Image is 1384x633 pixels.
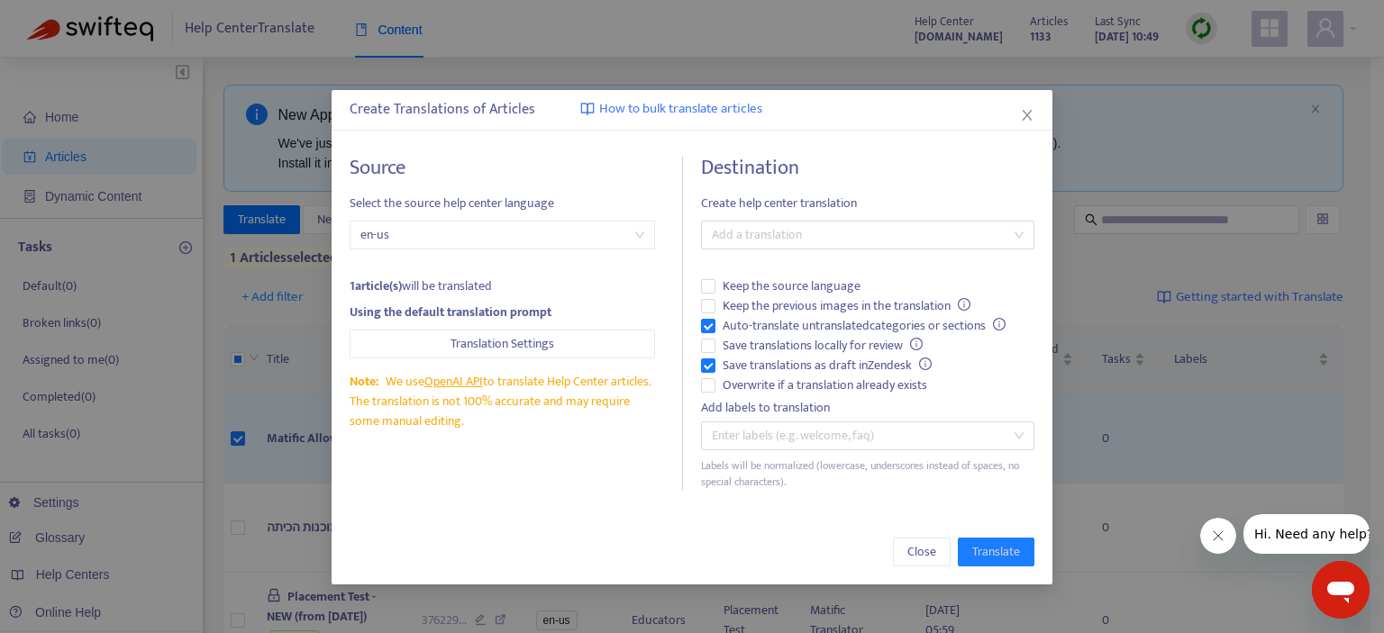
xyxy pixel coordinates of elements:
[907,542,936,562] span: Close
[350,276,655,296] div: will be translated
[350,371,378,392] span: Note:
[715,276,868,296] span: Keep the source language
[1020,108,1034,122] span: close
[1200,518,1236,554] iframe: Cerrar mensaje
[451,334,554,354] span: Translation Settings
[599,99,762,120] span: How to bulk translate articles
[701,194,1034,213] span: Create help center translation
[350,372,655,431] div: We use to translate Help Center articles. The translation is not 100% accurate and may require so...
[350,303,655,322] div: Using the default translation prompt
[919,357,932,370] span: info-circle
[715,336,930,356] span: Save translations locally for review
[350,330,655,358] button: Translation Settings
[701,457,1034,492] div: Labels will be normalized (lowercase, underscores instead of spaces, no special characters).
[11,13,130,27] span: Hi. Need any help?
[350,276,402,296] strong: 1 article(s)
[715,316,1013,336] span: Auto-translate untranslated categories or sections
[910,338,923,350] span: info-circle
[350,194,655,213] span: Select the source help center language
[1017,105,1037,125] button: Close
[350,99,1034,121] div: Create Translations of Articles
[580,99,762,120] a: How to bulk translate articles
[701,156,1034,180] h4: Destination
[715,356,939,375] span: Save translations as draft in Zendesk
[993,318,1006,330] span: info-circle
[1312,561,1370,619] iframe: Botón para iniciar la ventana de mensajería
[715,296,978,316] span: Keep the previous images in the translation
[893,538,951,566] button: Close
[1243,514,1370,554] iframe: Mensaje de la compañía
[424,371,483,392] a: OpenAI API
[360,222,644,249] span: en-us
[958,538,1034,566] button: Translate
[701,398,1034,418] div: Add labels to translation
[715,375,934,395] span: Overwrite if a translation already exists
[958,298,970,311] span: info-circle
[580,102,595,116] img: image-link
[350,156,655,180] h4: Source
